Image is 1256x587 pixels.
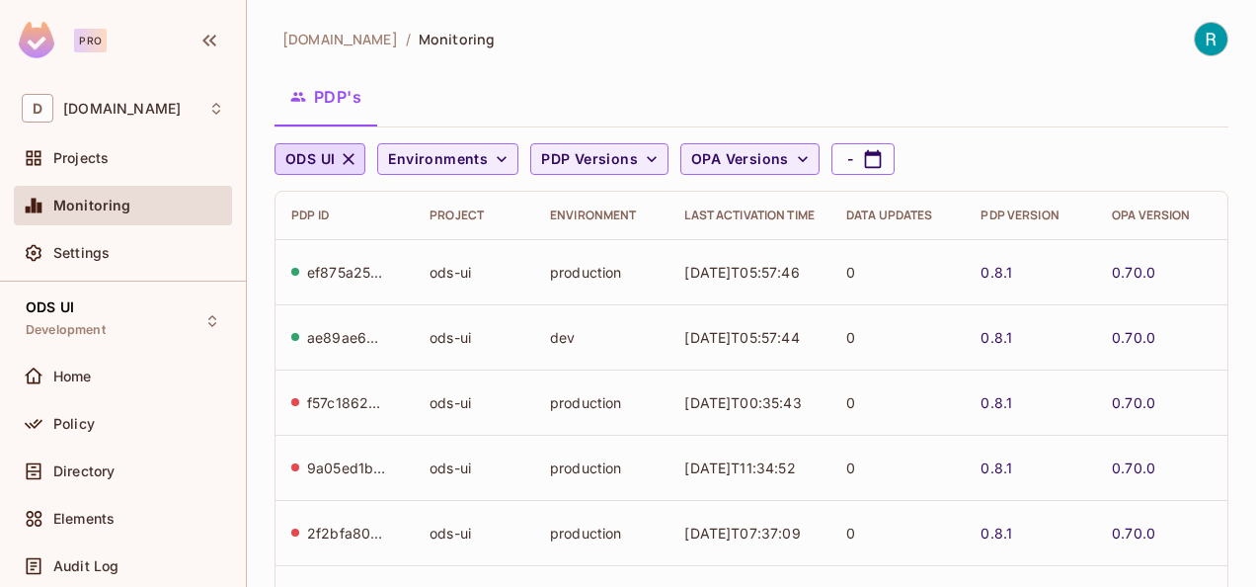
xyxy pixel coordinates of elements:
[830,500,965,565] td: 0
[430,208,518,223] div: Project
[831,143,895,175] button: -
[830,370,965,435] td: 0
[1112,328,1155,347] a: 0.70.0
[414,304,534,370] td: ods-ui
[282,30,398,48] span: the active workspace
[307,263,386,282] div: ef875a25-b306-40b9-ac51-430d844f60a2
[53,558,118,574] span: Audit Log
[53,369,92,384] span: Home
[53,463,115,479] span: Directory
[388,147,488,172] span: Environments
[1112,263,1155,282] a: 0.70.0
[1112,208,1212,223] div: OPA Version
[1112,459,1155,477] a: 0.70.0
[414,239,534,304] td: ods-ui
[53,416,95,432] span: Policy
[63,101,181,117] span: Workspace: deacero.com
[981,208,1080,223] div: PDP Version
[668,239,830,304] td: [DATE]T05:57:46
[53,150,109,166] span: Projects
[684,208,815,223] div: Last Activation Time
[291,208,398,223] div: PDP ID
[26,322,106,338] span: Development
[1112,393,1155,412] a: 0.70.0
[1112,524,1155,543] a: 0.70.0
[830,304,965,370] td: 0
[307,459,386,477] div: 9a05ed1b-208e-4e7b-84d8-713714da306d
[275,143,365,175] button: ODS UI
[830,239,965,304] td: 0
[534,370,668,435] td: production
[406,30,411,48] li: /
[534,304,668,370] td: dev
[981,459,1012,477] a: 0.8.1
[53,245,110,261] span: Settings
[19,22,54,58] img: SReyMgAAAABJRU5ErkJggg==
[307,524,386,543] div: 2f2bfa80-2a2c-4f7a-95ab-45a888a05e15
[275,72,377,122] button: PDP's
[307,393,386,412] div: f57c1862-8d17-4e7a-af0d-81047a83d119
[414,435,534,500] td: ods-ui
[530,143,668,175] button: PDP Versions
[550,208,653,223] div: Environment
[981,263,1012,282] a: 0.8.1
[26,299,74,315] span: ODS UI
[680,143,820,175] button: OPA Versions
[74,29,107,52] div: Pro
[53,511,115,527] span: Elements
[307,328,386,347] div: ae89ae64-d450-4cbe-b927-8786e0253529
[534,239,668,304] td: production
[377,143,518,175] button: Environments
[981,328,1012,347] a: 0.8.1
[668,370,830,435] td: [DATE]T00:35:43
[830,435,965,500] td: 0
[414,370,534,435] td: ods-ui
[419,30,495,48] span: Monitoring
[285,147,335,172] span: ODS UI
[691,147,789,172] span: OPA Versions
[414,500,534,565] td: ods-ui
[668,304,830,370] td: [DATE]T05:57:44
[1195,23,1227,55] img: ROBERTO MACOTELA TALAMANTES
[846,208,949,223] div: Data Updates
[668,435,830,500] td: [DATE]T11:34:52
[534,500,668,565] td: production
[22,94,53,123] span: D
[541,147,638,172] span: PDP Versions
[981,393,1012,412] a: 0.8.1
[53,198,131,213] span: Monitoring
[534,435,668,500] td: production
[981,524,1012,543] a: 0.8.1
[668,500,830,565] td: [DATE]T07:37:09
